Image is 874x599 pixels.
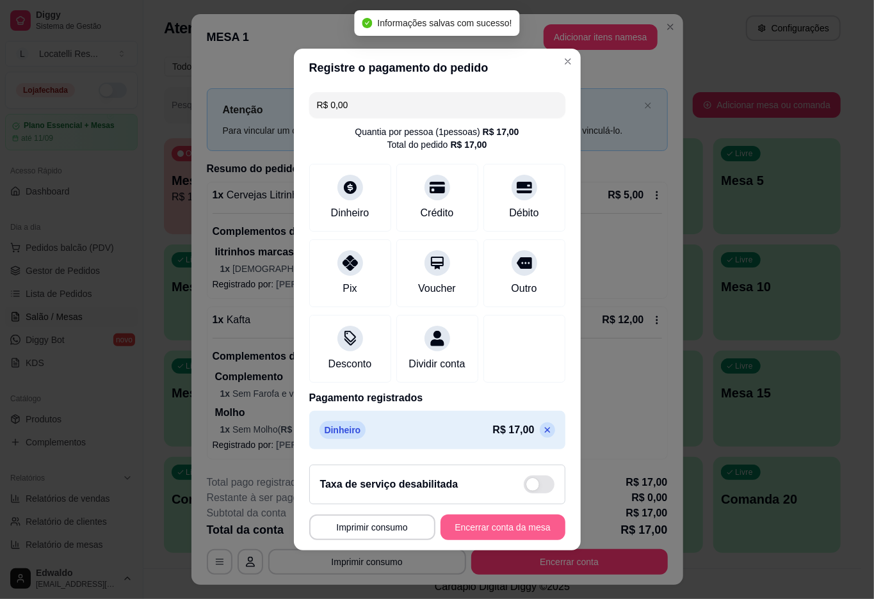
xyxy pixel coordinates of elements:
button: Close [558,51,578,72]
div: Débito [509,205,538,221]
header: Registre o pagamento do pedido [294,49,581,87]
button: Encerrar conta da mesa [441,515,565,540]
div: Crédito [421,205,454,221]
div: Outro [511,281,537,296]
div: Dividir conta [409,356,465,372]
div: Quantia por pessoa ( 1 pessoas) [355,125,519,138]
div: R$ 17,00 [451,138,487,151]
h2: Taxa de serviço desabilitada [320,477,458,492]
div: Total do pedido [387,138,487,151]
div: R$ 17,00 [483,125,519,138]
div: Desconto [328,356,372,372]
input: Ex.: hambúrguer de cordeiro [317,92,558,118]
p: R$ 17,00 [493,422,535,438]
div: Voucher [418,281,456,296]
button: Imprimir consumo [309,515,435,540]
div: Pix [343,281,357,296]
span: Informações salvas com sucesso! [377,18,512,28]
div: Dinheiro [331,205,369,221]
p: Pagamento registrados [309,390,565,406]
span: check-circle [362,18,372,28]
p: Dinheiro [320,421,366,439]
